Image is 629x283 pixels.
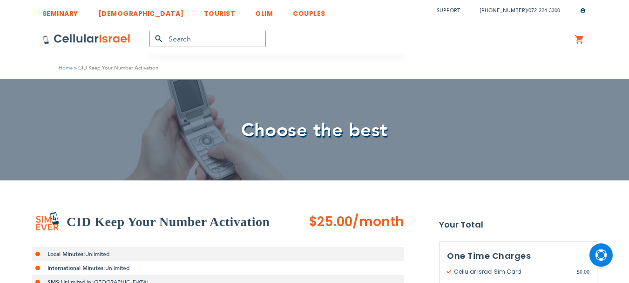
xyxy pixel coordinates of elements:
li: CID Keep Your Number Activation [73,63,158,72]
img: Cellular Israel Logo [42,34,131,45]
h3: One Time Charges [447,249,589,263]
a: COUPLES [293,2,325,20]
span: $25.00 [309,213,352,231]
a: Home [59,64,73,71]
span: Cellular Israel Sim Card [447,268,576,276]
li: Unlimited [32,247,404,261]
span: /month [352,213,404,231]
img: CID Keep Your Number Activation [32,211,62,233]
a: SEMINARY [42,2,78,20]
a: Support [437,7,460,14]
a: 072-224-3300 [528,7,560,14]
strong: Your Total [439,218,597,232]
a: [PHONE_NUMBER] [480,7,527,14]
li: / [471,4,560,17]
span: 0.00 [576,268,589,276]
strong: Local Minutes: [47,250,85,258]
a: OLIM [255,2,273,20]
h2: CID Keep Your Number Activation [67,213,270,231]
strong: International Minutes: [47,264,105,272]
span: Choose the best [241,117,388,143]
input: Search [149,31,266,47]
li: Unlimited [32,261,404,275]
span: $ [576,268,580,276]
a: TOURIST [204,2,236,20]
a: [DEMOGRAPHIC_DATA] [98,2,184,20]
